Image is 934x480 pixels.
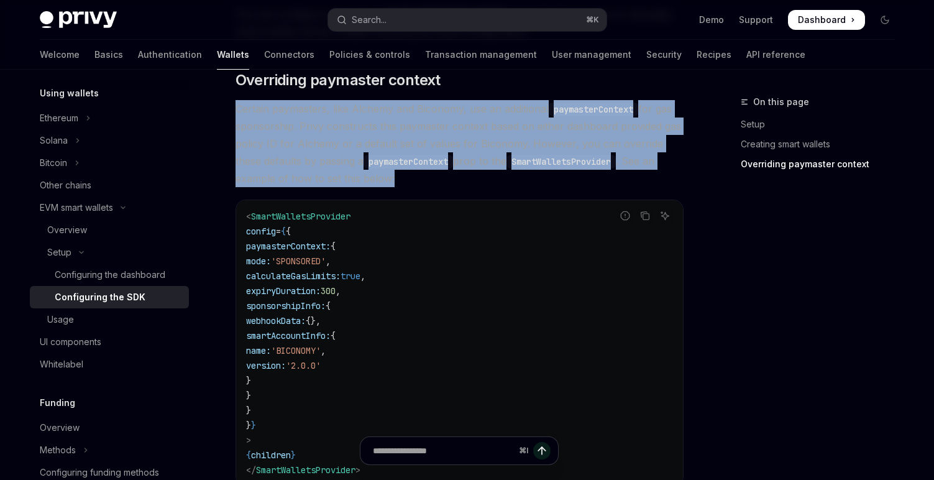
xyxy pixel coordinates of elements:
[697,40,731,70] a: Recipes
[246,360,286,371] span: version:
[40,40,80,70] a: Welcome
[40,111,78,126] div: Ethereum
[30,417,189,439] a: Overview
[40,335,101,349] div: UI components
[40,465,159,480] div: Configuring funding methods
[40,155,67,170] div: Bitcoin
[328,9,607,31] button: Open search
[746,40,805,70] a: API reference
[699,14,724,26] a: Demo
[341,270,360,282] span: true
[40,133,68,148] div: Solana
[246,285,321,297] span: expiryDuration:
[246,226,276,237] span: config
[331,241,336,252] span: {
[30,308,189,331] a: Usage
[739,14,773,26] a: Support
[30,174,189,196] a: Other chains
[30,219,189,241] a: Overview
[246,375,251,386] span: }
[276,226,281,237] span: =
[586,15,599,25] span: ⌘ K
[281,226,286,237] span: {
[30,152,189,174] button: Toggle Bitcoin section
[30,241,189,264] button: Toggle Setup section
[40,178,91,193] div: Other chains
[264,40,314,70] a: Connectors
[47,312,74,327] div: Usage
[360,270,365,282] span: ,
[552,40,631,70] a: User management
[657,208,673,224] button: Ask AI
[246,211,251,222] span: <
[533,442,551,459] button: Send message
[331,330,336,341] span: {
[251,420,256,431] span: }
[246,300,326,312] span: sponsorshipInfo:
[246,256,271,267] span: mode:
[40,11,117,29] img: dark logo
[40,443,76,458] div: Methods
[364,155,453,168] code: paymasterContext
[549,103,638,116] code: paymasterContext
[55,290,145,305] div: Configuring the SDK
[875,10,895,30] button: Toggle dark mode
[30,129,189,152] button: Toggle Solana section
[30,196,189,219] button: Toggle EVM smart wallets section
[40,420,80,435] div: Overview
[40,357,83,372] div: Whitelabel
[321,345,326,356] span: ,
[236,70,441,90] span: Overriding paymaster context
[30,439,189,461] button: Toggle Methods section
[788,10,865,30] a: Dashboard
[329,40,410,70] a: Policies & controls
[30,286,189,308] a: Configuring the SDK
[47,223,87,238] div: Overview
[306,315,321,326] span: {},
[352,12,387,27] div: Search...
[246,390,251,401] span: }
[217,40,249,70] a: Wallets
[246,315,306,326] span: webhookData:
[798,14,846,26] span: Dashboard
[30,264,189,286] a: Configuring the dashboard
[637,208,653,224] button: Copy the contents from the code block
[246,241,331,252] span: paymasterContext:
[425,40,537,70] a: Transaction management
[373,437,514,464] input: Ask a question...
[30,107,189,129] button: Toggle Ethereum section
[55,267,165,282] div: Configuring the dashboard
[741,114,905,134] a: Setup
[741,134,905,154] a: Creating smart wallets
[753,95,809,109] span: On this page
[40,86,99,101] h5: Using wallets
[286,226,291,237] span: {
[246,330,331,341] span: smartAccountInfo:
[94,40,123,70] a: Basics
[326,300,331,312] span: {
[321,285,336,297] span: 300
[336,285,341,297] span: ,
[646,40,682,70] a: Security
[30,353,189,376] a: Whitelabel
[326,256,331,267] span: ,
[40,395,75,410] h5: Funding
[47,245,71,260] div: Setup
[40,200,113,215] div: EVM smart wallets
[506,155,616,168] code: SmartWalletsProvider
[246,405,251,416] span: }
[271,256,326,267] span: 'SPONSORED'
[138,40,202,70] a: Authentication
[741,154,905,174] a: Overriding paymaster context
[30,331,189,353] a: UI components
[271,345,321,356] span: 'BICONOMY'
[286,360,321,371] span: '2.0.0'
[617,208,633,224] button: Report incorrect code
[251,211,350,222] span: SmartWalletsProvider
[236,100,684,187] span: Certain paymasters, like Alchemy and Biconomy, use an additional for gas sponsorship. Privy const...
[246,270,341,282] span: calculateGasLimits:
[246,420,251,431] span: }
[246,345,271,356] span: name:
